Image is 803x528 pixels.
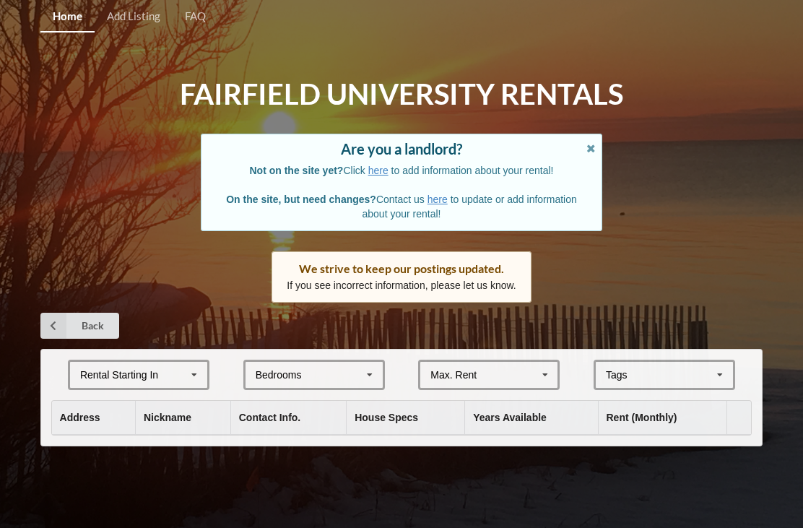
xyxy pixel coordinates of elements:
a: here [368,165,389,176]
div: We strive to keep our postings updated. [287,261,516,276]
a: Home [40,1,95,33]
div: Rental Starting In [80,370,158,380]
h1: Fairfield University Rentals [180,76,623,113]
b: Not on the site yet? [250,165,344,176]
th: Nickname [135,401,230,435]
span: Click to add information about your rental! [250,165,554,176]
th: Contact Info. [230,401,346,435]
th: House Specs [346,401,464,435]
a: FAQ [173,1,218,33]
a: here [427,194,448,205]
th: Rent (Monthly) [598,401,727,435]
div: Bedrooms [256,370,302,380]
th: Years Available [464,401,597,435]
div: Max. Rent [430,370,477,380]
th: Address [52,401,135,435]
b: On the site, but need changes? [226,194,376,205]
a: Add Listing [95,1,173,33]
span: Contact us to update or add information about your rental! [226,194,577,220]
div: Tags [602,367,648,384]
div: Are you a landlord? [216,142,587,156]
p: If you see incorrect information, please let us know. [287,278,516,293]
a: Back [40,313,119,339]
